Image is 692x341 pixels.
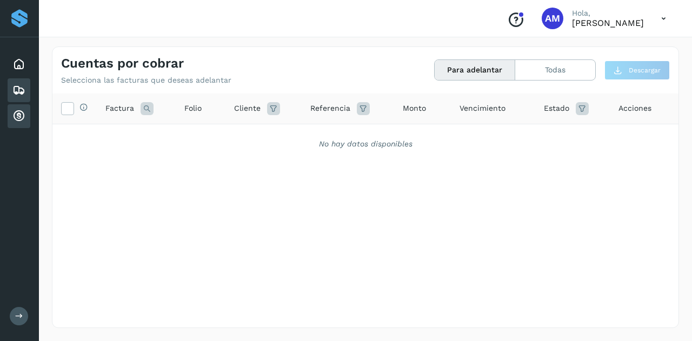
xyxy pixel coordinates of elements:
button: Todas [515,60,595,80]
span: Folio [184,103,202,114]
span: Acciones [618,103,651,114]
p: Hola, [572,9,644,18]
span: Estado [544,103,569,114]
span: Descargar [629,65,661,75]
h4: Cuentas por cobrar [61,56,184,71]
button: Para adelantar [435,60,515,80]
div: Cuentas por cobrar [8,104,30,128]
div: Inicio [8,52,30,76]
span: Factura [105,103,134,114]
span: Cliente [234,103,261,114]
button: Descargar [604,61,670,80]
span: Referencia [310,103,350,114]
div: No hay datos disponibles [66,138,664,150]
p: Selecciona las facturas que deseas adelantar [61,76,231,85]
span: Monto [403,103,426,114]
div: Embarques [8,78,30,102]
p: Angele Monserrat Manriquez Bisuett [572,18,644,28]
span: Vencimiento [460,103,505,114]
